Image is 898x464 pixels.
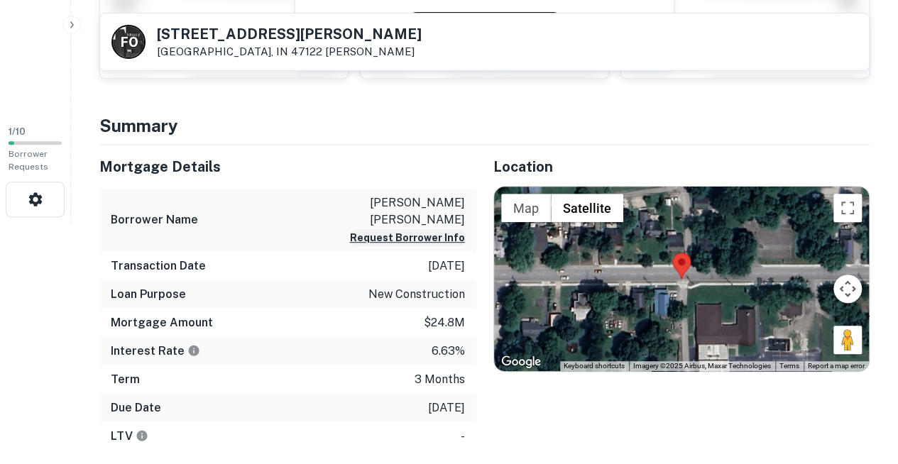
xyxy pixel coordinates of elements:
[111,371,140,388] h6: Term
[551,194,623,222] button: Show satellite imagery
[461,428,465,445] p: -
[564,361,625,371] button: Keyboard shortcuts
[498,353,544,371] a: Open this area in Google Maps (opens a new window)
[501,194,551,222] button: Show street map
[779,362,799,370] a: Terms (opens in new tab)
[368,286,465,303] p: new construction
[121,33,137,52] p: F O
[111,428,148,445] h6: LTV
[833,326,862,354] button: Drag Pegman onto the map to open Street View
[111,258,206,275] h6: Transaction Date
[428,399,465,416] p: [DATE]
[415,371,465,388] p: 3 months
[111,399,161,416] h6: Due Date
[99,156,476,177] h5: Mortgage Details
[350,229,465,246] button: Request Borrower Info
[9,126,26,137] span: 1 / 10
[633,362,771,370] span: Imagery ©2025 Airbus, Maxar Technologies
[99,113,870,138] h4: Summary
[337,194,465,228] p: [PERSON_NAME] [PERSON_NAME]
[325,45,415,57] a: [PERSON_NAME]
[187,344,200,357] svg: The interest rates displayed on the website are for informational purposes only and may be report...
[833,275,862,303] button: Map camera controls
[111,211,198,228] h6: Borrower Name
[432,343,465,360] p: 6.63%
[428,258,465,275] p: [DATE]
[827,350,898,419] iframe: Chat Widget
[111,286,186,303] h6: Loan Purpose
[498,353,544,371] img: Google
[410,12,559,46] button: Request Borrower Info
[136,429,148,442] svg: LTVs displayed on the website are for informational purposes only and may be reported incorrectly...
[157,45,422,58] p: [GEOGRAPHIC_DATA], IN 47122
[157,27,422,41] h5: [STREET_ADDRESS][PERSON_NAME]
[493,156,870,177] h5: Location
[833,194,862,222] button: Toggle fullscreen view
[111,314,213,331] h6: Mortgage Amount
[424,314,465,331] p: $24.8m
[9,149,48,172] span: Borrower Requests
[111,343,200,360] h6: Interest Rate
[808,362,865,370] a: Report a map error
